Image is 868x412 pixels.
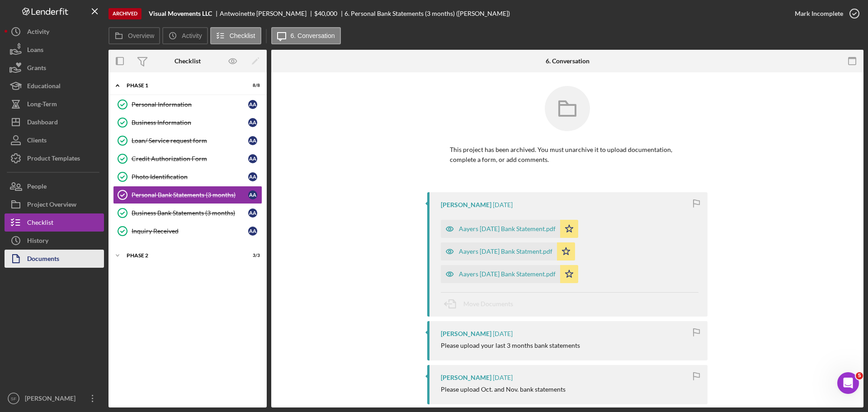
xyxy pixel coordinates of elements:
[113,150,262,168] a: Credit Authorization FormAA
[27,250,59,270] div: Documents
[108,8,142,19] div: Archived
[113,95,262,114] a: Personal InformationAA
[27,149,80,170] div: Product Templates
[5,95,104,113] button: Long-Term
[113,186,262,204] a: Personal Bank Statements (3 months)AA
[132,227,248,235] div: Inquiry Received
[795,5,843,23] div: Mark Incomplete
[248,154,257,163] div: A A
[27,195,76,216] div: Project Overview
[132,173,248,180] div: Photo Identification
[459,270,556,278] div: Aayers [DATE] Bank Statement.pdf
[5,250,104,268] button: Documents
[11,396,16,401] text: SF
[244,253,260,258] div: 3 / 3
[441,201,491,208] div: [PERSON_NAME]
[441,265,578,283] button: Aayers [DATE] Bank Statement.pdf
[149,10,212,17] b: Visual Movements LLC
[182,32,202,39] label: Activity
[27,213,53,234] div: Checklist
[546,57,590,65] div: 6. Conversation
[459,248,552,255] div: Aayers [DATE] Bank Statment.pdf
[132,119,248,126] div: Business Information
[5,113,104,131] button: Dashboard
[244,83,260,88] div: 8 / 8
[248,227,257,236] div: A A
[23,389,81,410] div: [PERSON_NAME]
[127,253,237,258] div: Phase 2
[5,59,104,77] button: Grants
[132,191,248,199] div: Personal Bank Statements (3 months)
[271,27,341,44] button: 6. Conversation
[27,41,43,61] div: Loans
[441,220,578,238] button: Aayers [DATE] Bank Statement.pdf
[493,374,513,381] time: 2022-12-20 17:27
[441,330,491,337] div: [PERSON_NAME]
[5,177,104,195] button: People
[441,242,575,260] button: Aayers [DATE] Bank Statment.pdf
[5,149,104,167] button: Product Templates
[248,136,257,145] div: A A
[113,168,262,186] a: Photo IdentificationAA
[127,83,237,88] div: Phase 1
[5,23,104,41] button: Activity
[113,132,262,150] a: Loan/ Service request formAA
[27,113,58,133] div: Dashboard
[108,27,160,44] button: Overview
[132,209,248,217] div: Business Bank Statements (3 months)
[248,118,257,127] div: A A
[27,23,49,43] div: Activity
[113,204,262,222] a: Business Bank Statements (3 months)AA
[441,342,580,349] div: Please upload your last 3 months bank statements
[162,27,208,44] button: Activity
[5,131,104,149] button: Clients
[493,201,513,208] time: 2023-01-09 16:56
[220,10,314,17] div: Antwoinette [PERSON_NAME]
[27,131,47,152] div: Clients
[5,41,104,59] button: Loans
[5,213,104,232] button: Checklist
[132,137,248,144] div: Loan/ Service request form
[113,114,262,132] a: Business InformationAA
[837,372,859,394] iframe: Intercom live chat
[5,77,104,95] button: Educational
[786,5,863,23] button: Mark Incomplete
[5,195,104,213] button: Project Overview
[248,172,257,181] div: A A
[132,101,248,108] div: Personal Information
[441,293,522,315] button: Move Documents
[344,10,510,17] div: 6. Personal Bank Statements (3 months) ([PERSON_NAME])
[5,232,104,250] button: History
[132,155,248,162] div: Credit Authorization Form
[441,386,566,393] div: Please upload Oct. and Nov. bank statements
[128,32,154,39] label: Overview
[5,389,104,407] button: SF[PERSON_NAME]
[314,10,337,17] div: $40,000
[248,100,257,109] div: A A
[291,32,335,39] label: 6. Conversation
[27,95,57,115] div: Long-Term
[27,77,61,97] div: Educational
[459,225,556,232] div: Aayers [DATE] Bank Statement.pdf
[493,330,513,337] time: 2023-01-06 20:51
[248,208,257,218] div: A A
[113,222,262,240] a: Inquiry ReceivedAA
[175,57,201,65] div: Checklist
[441,374,491,381] div: [PERSON_NAME]
[450,145,685,165] p: This project has been archived. You must unarchive it to upload documentation, complete a form, o...
[230,32,255,39] label: Checklist
[27,232,48,252] div: History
